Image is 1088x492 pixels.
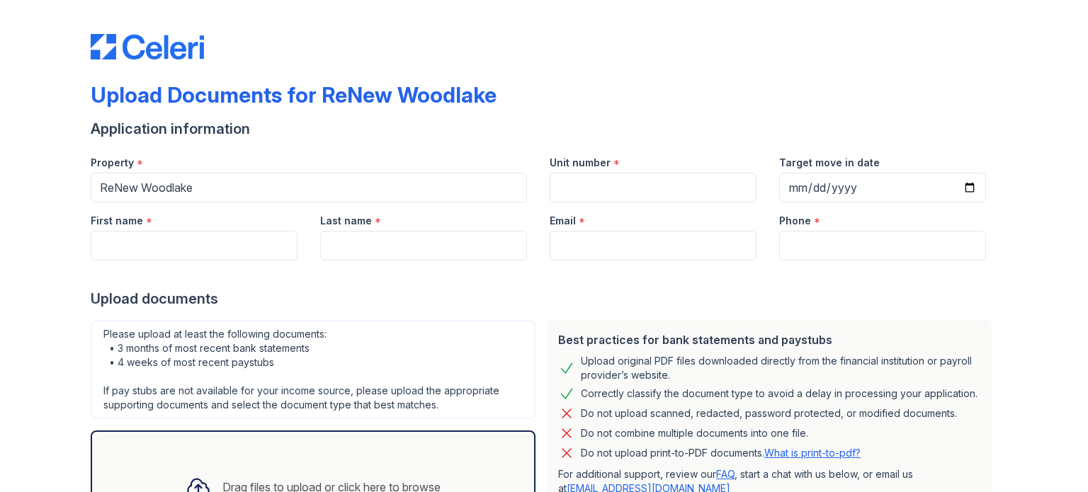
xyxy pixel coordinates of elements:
label: Last name [320,214,372,228]
label: Target move in date [779,156,880,170]
div: Upload Documents for ReNew Woodlake [91,82,497,108]
div: Correctly classify the document type to avoid a delay in processing your application. [581,385,977,402]
a: What is print-to-pdf? [764,447,861,459]
div: Application information [91,119,997,139]
div: Please upload at least the following documents: • 3 months of most recent bank statements • 4 wee... [91,320,535,419]
label: Email [550,214,576,228]
a: FAQ [716,468,735,480]
div: Best practices for bank statements and paystubs [558,331,980,348]
p: Do not upload print-to-PDF documents. [581,446,861,460]
div: Do not upload scanned, redacted, password protected, or modified documents. [581,405,957,422]
label: First name [91,214,143,228]
div: Upload documents [91,289,997,309]
div: Upload original PDF files downloaded directly from the financial institution or payroll provider’... [581,354,980,382]
div: Do not combine multiple documents into one file. [581,425,808,442]
img: CE_Logo_Blue-a8612792a0a2168367f1c8372b55b34899dd931a85d93a1a3d3e32e68fde9ad4.png [91,34,204,59]
label: Property [91,156,134,170]
label: Unit number [550,156,611,170]
label: Phone [779,214,811,228]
